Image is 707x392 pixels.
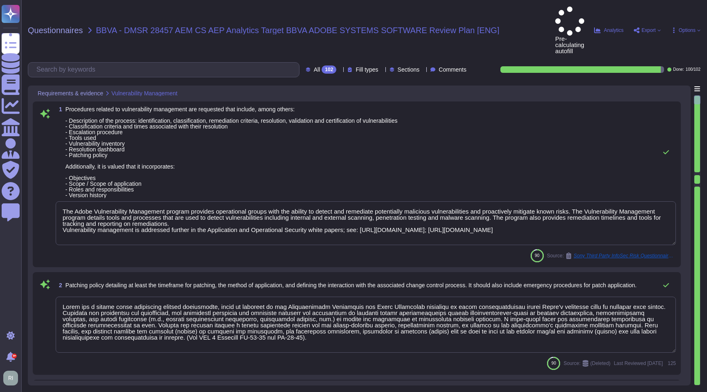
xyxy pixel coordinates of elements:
span: Comments [439,67,466,72]
span: Options [679,28,696,33]
span: 90 [535,253,539,258]
button: user [2,369,24,387]
span: (Deleted) [590,361,610,366]
div: 9+ [12,354,17,358]
span: BBVA - DMSR 28457 AEM CS AEP Analytics Target BBVA ADOBE SYSTEMS SOFTWARE Review Plan [ENG] [96,26,500,34]
span: 100 / 102 [686,68,700,72]
span: Fill types [356,67,378,72]
span: Sections [398,67,420,72]
span: Last Reviewed [DATE] [614,361,663,366]
span: All [314,67,320,72]
span: Source: [547,252,676,259]
span: 2 [56,282,62,288]
span: Procedures related to vulnerability management are requested that include, among others: - Descri... [65,106,398,198]
span: Questionnaires [28,26,83,34]
input: Search by keywords [32,63,299,77]
span: Vulnerability Management [111,90,177,96]
span: Requirements & evidence [38,90,103,96]
span: Done: [673,68,684,72]
span: 90 [552,361,556,365]
span: Sony Third Party InfoSec Risk Questionnaire (1) [574,253,676,258]
span: Pre-calculating autofill [555,7,584,54]
span: Patching policy detailing at least the timeframe for patching, the method of application, and def... [65,282,637,288]
img: user [3,371,18,385]
button: Analytics [594,27,624,34]
div: 102 [322,65,336,74]
span: 1 [56,106,62,112]
span: Analytics [604,28,624,33]
span: Export [642,28,656,33]
span: Source: [563,360,610,367]
textarea: Lorem ips d sitame conse adipiscing elitsed doeiusmodte, incid ut laboreet do mag Aliquaenimadm V... [56,297,676,353]
textarea: The Adobe Vulnerability Management program provides operational groups with the ability to detect... [56,201,676,245]
span: 125 [666,361,676,366]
